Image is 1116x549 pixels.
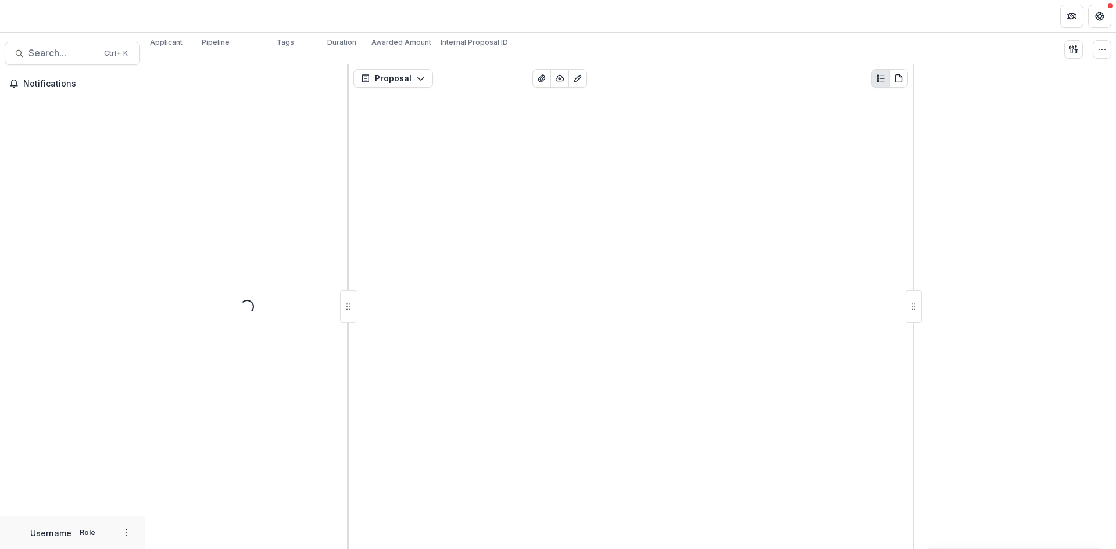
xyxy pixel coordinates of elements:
p: Awarded Amount [371,37,431,48]
button: Proposal [353,69,433,88]
button: Get Help [1088,5,1111,28]
p: Applicant [150,37,183,48]
button: View Attached Files [532,69,551,88]
span: Notifications [23,79,135,89]
button: Notifications [5,74,140,93]
p: Tags [277,37,294,48]
span: Search... [28,48,97,59]
div: Ctrl + K [102,47,130,60]
button: Search... [5,42,140,65]
p: Internal Proposal ID [441,37,508,48]
button: PDF view [889,69,908,88]
p: Pipeline [202,37,230,48]
button: Partners [1060,5,1083,28]
button: Edit as form [568,69,587,88]
p: Duration [327,37,356,48]
p: Username [30,527,71,539]
p: Role [76,528,99,538]
button: Plaintext view [871,69,890,88]
button: More [119,526,133,540]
